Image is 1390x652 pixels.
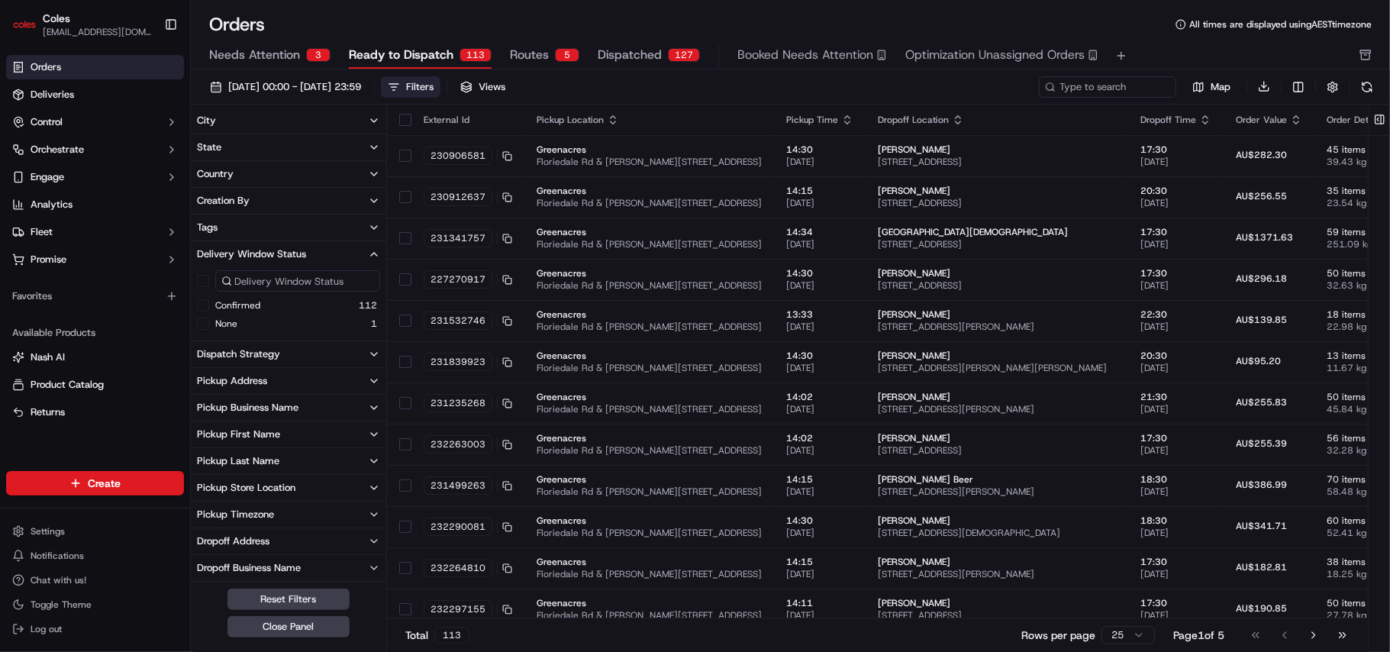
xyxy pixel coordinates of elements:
[786,114,853,126] div: Pickup Time
[431,232,485,244] span: 231341757
[31,115,63,129] span: Control
[878,267,1116,279] span: [PERSON_NAME]
[424,476,512,495] button: 231499263
[786,238,853,250] span: [DATE]
[460,48,492,62] div: 113
[1140,362,1211,374] span: [DATE]
[1140,473,1211,486] span: 18:30
[786,226,853,238] span: 14:34
[197,247,306,261] div: Delivery Window Status
[6,6,158,43] button: ColesColes[EMAIL_ADDRESS][DOMAIN_NAME]
[1140,197,1211,209] span: [DATE]
[144,222,245,237] span: API Documentation
[152,260,185,271] span: Pylon
[1140,609,1211,621] span: [DATE]
[12,350,178,364] a: Nash AI
[6,618,184,640] button: Log out
[1140,308,1211,321] span: 22:30
[31,225,53,239] span: Fleet
[878,515,1116,527] span: [PERSON_NAME]
[878,156,1116,168] span: [STREET_ADDRESS]
[905,46,1085,64] span: Optimization Unassigned Orders
[878,226,1116,238] span: [GEOGRAPHIC_DATA][DEMOGRAPHIC_DATA]
[878,279,1116,292] span: [STREET_ADDRESS]
[191,502,386,528] button: Pickup Timezone
[31,525,65,537] span: Settings
[424,559,512,577] button: 232264810
[424,188,512,206] button: 230912637
[537,226,762,238] span: Greenacres
[215,270,380,292] input: Delivery Window Status
[537,609,762,621] span: Floriedale Rd & [PERSON_NAME][STREET_ADDRESS]
[786,197,853,209] span: [DATE]
[31,88,74,102] span: Deliveries
[31,143,84,157] span: Orchestrate
[878,432,1116,444] span: [PERSON_NAME]
[786,486,853,498] span: [DATE]
[537,279,762,292] span: Floriedale Rd & [PERSON_NAME][STREET_ADDRESS]
[537,197,762,209] span: Floriedale Rd & [PERSON_NAME][STREET_ADDRESS]
[197,114,216,127] div: City
[191,188,386,214] button: Creation By
[1173,628,1224,643] div: Page 1 of 5
[6,220,184,244] button: Fleet
[215,299,260,311] label: Confirmed
[424,229,512,247] button: 231341757
[123,216,251,244] a: 💻API Documentation
[15,147,43,174] img: 1736555255976-a54dd68f-1ca7-489b-9aae-adbdc363a1c4
[6,521,184,542] button: Settings
[88,476,121,491] span: Create
[1140,568,1211,580] span: [DATE]
[510,46,549,64] span: Routes
[6,192,184,217] a: Analytics
[878,444,1116,457] span: [STREET_ADDRESS]
[424,518,512,536] button: 232290081
[31,253,66,266] span: Promise
[537,568,762,580] span: Floriedale Rd & [PERSON_NAME][STREET_ADDRESS]
[1140,144,1211,156] span: 17:30
[878,609,1116,621] span: [STREET_ADDRESS]
[878,391,1116,403] span: [PERSON_NAME]
[537,362,762,374] span: Floriedale Rd & [PERSON_NAME][STREET_ADDRESS]
[537,308,762,321] span: Greenacres
[6,321,184,345] div: Available Products
[786,350,853,362] span: 14:30
[1140,279,1211,292] span: [DATE]
[878,556,1116,568] span: [PERSON_NAME]
[31,574,86,586] span: Chat with us!
[6,594,184,615] button: Toggle Theme
[9,216,123,244] a: 📗Knowledge Base
[1140,226,1211,238] span: 17:30
[6,545,184,566] button: Notifications
[878,403,1116,415] span: [STREET_ADDRESS][PERSON_NAME]
[431,479,485,492] span: 231499263
[537,444,762,457] span: Floriedale Rd & [PERSON_NAME][STREET_ADDRESS]
[1140,556,1211,568] span: 17:30
[878,473,1116,486] span: [PERSON_NAME] Beer
[424,147,512,165] button: 230906581
[197,347,280,361] div: Dispatch Strategy
[1140,350,1211,362] span: 20:30
[191,108,386,134] button: City
[191,341,386,367] button: Dispatch Strategy
[1140,321,1211,333] span: [DATE]
[424,270,512,289] button: 227270917
[1182,78,1240,96] button: Map
[31,350,65,364] span: Nash AI
[786,444,853,457] span: [DATE]
[6,400,184,424] button: Returns
[191,368,386,394] button: Pickup Address
[1236,396,1287,408] span: AU$255.83
[1039,76,1176,98] input: Type to search
[537,403,762,415] span: Floriedale Rd & [PERSON_NAME][STREET_ADDRESS]
[878,197,1116,209] span: [STREET_ADDRESS]
[6,82,184,107] a: Deliveries
[537,185,762,197] span: Greenacres
[537,527,762,539] span: Floriedale Rd & [PERSON_NAME][STREET_ADDRESS]
[786,156,853,168] span: [DATE]
[12,12,37,37] img: Coles
[191,528,386,554] button: Dropoff Address
[43,26,152,38] button: [EMAIL_ADDRESS][DOMAIN_NAME]
[1021,628,1095,643] p: Rows per page
[1236,190,1287,202] span: AU$256.55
